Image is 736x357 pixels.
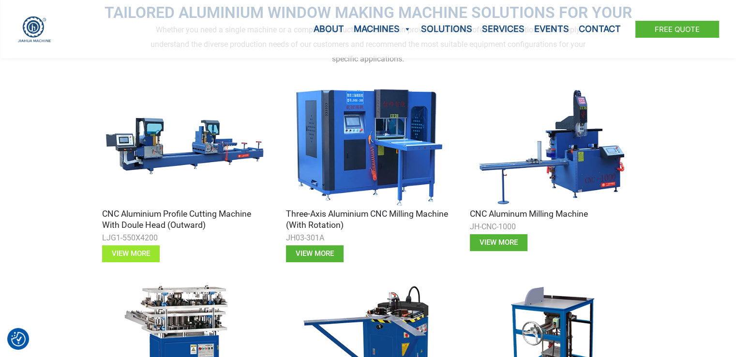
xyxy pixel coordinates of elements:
a: View more [470,234,527,251]
a: View more [102,245,160,262]
img: aluminium window making machine 3 [470,85,634,208]
div: LJG1-550X4200 [102,231,267,245]
img: aluminium window making machine 2 [286,85,451,208]
img: Revisit consent button [11,332,26,346]
h3: CNC Aluminum Milling Machine [470,208,634,220]
span: View more [112,250,150,257]
img: aluminium window making machine 1 [102,85,267,208]
div: JH03-301A [286,231,451,245]
span: View more [480,239,518,246]
h3: Three-axis Aluminium CNC Milling Machine (with Rotation) [286,208,451,231]
a: View more [286,245,344,262]
img: JH Aluminium Window & Door Processing Machines [17,16,52,43]
div: JH-CNC-1000 [470,220,634,234]
button: Consent Preferences [11,332,26,346]
span: View more [296,250,334,257]
h3: CNC Aluminium Profile Cutting Machine with Doule Head (Outward) [102,208,267,231]
a: Free Quote [635,21,719,38]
